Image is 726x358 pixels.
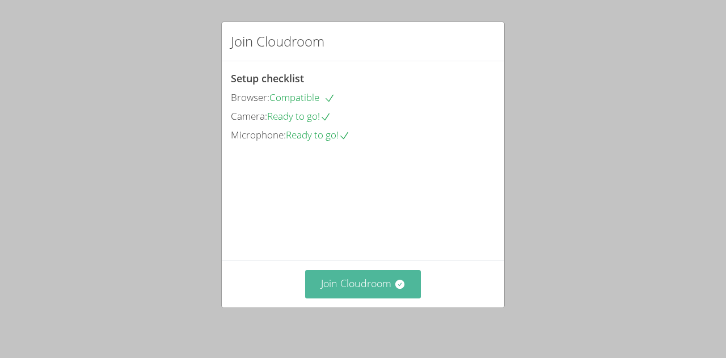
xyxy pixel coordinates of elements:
h2: Join Cloudroom [231,31,324,52]
span: Ready to go! [286,128,350,141]
span: Browser: [231,91,269,104]
span: Ready to go! [267,109,331,123]
button: Join Cloudroom [305,270,421,298]
span: Setup checklist [231,71,304,85]
span: Microphone: [231,128,286,141]
span: Camera: [231,109,267,123]
span: Compatible [269,91,335,104]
